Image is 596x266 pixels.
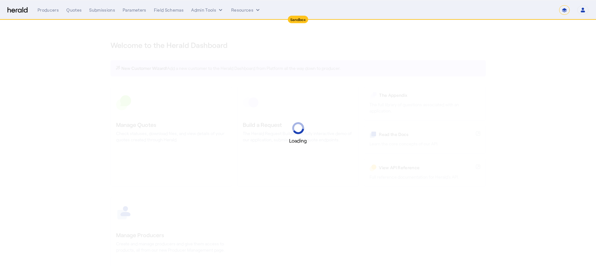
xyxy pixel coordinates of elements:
div: Parameters [123,7,146,13]
button: internal dropdown menu [191,7,224,13]
div: Sandbox [288,16,308,23]
div: Submissions [89,7,115,13]
div: Producers [38,7,59,13]
div: Field Schemas [154,7,184,13]
div: Quotes [66,7,82,13]
img: Herald Logo [8,7,28,13]
button: Resources dropdown menu [231,7,261,13]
